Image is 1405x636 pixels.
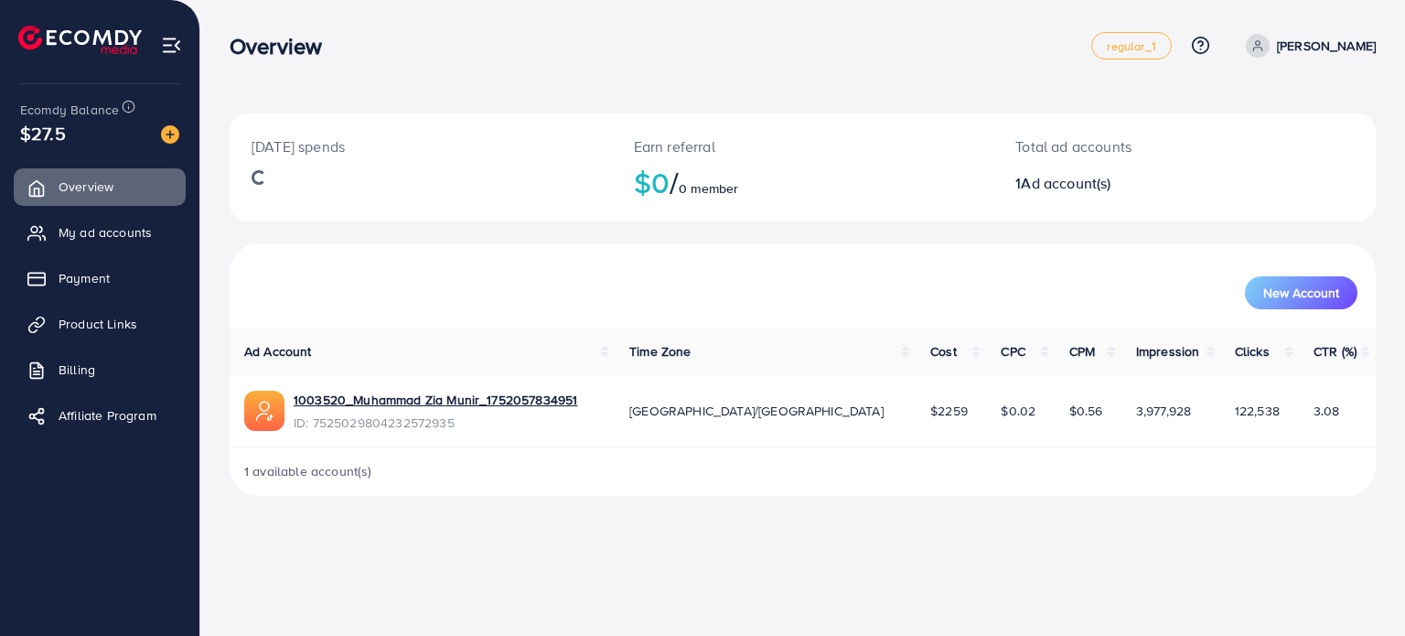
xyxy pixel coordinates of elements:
[244,342,312,361] span: Ad Account
[1235,342,1270,361] span: Clicks
[59,315,137,333] span: Product Links
[14,168,186,205] a: Overview
[1314,402,1340,420] span: 3.08
[1235,402,1280,420] span: 122,538
[59,178,113,196] span: Overview
[59,269,110,287] span: Payment
[1107,40,1155,52] span: regular_1
[18,26,142,54] img: logo
[1239,34,1376,58] a: [PERSON_NAME]
[1314,342,1357,361] span: CTR (%)
[161,35,182,56] img: menu
[1015,135,1258,157] p: Total ad accounts
[20,120,66,146] span: $27.5
[14,306,186,342] a: Product Links
[14,397,186,434] a: Affiliate Program
[20,101,119,119] span: Ecomdy Balance
[59,406,156,425] span: Affiliate Program
[14,351,186,388] a: Billing
[1136,402,1191,420] span: 3,977,928
[59,223,152,242] span: My ad accounts
[1015,175,1258,192] h2: 1
[930,342,957,361] span: Cost
[161,125,179,144] img: image
[294,391,577,409] a: 1003520_Muhammad Zia Munir_1752057834951
[1136,342,1200,361] span: Impression
[294,414,577,432] span: ID: 7525029804232572935
[629,402,884,420] span: [GEOGRAPHIC_DATA]/[GEOGRAPHIC_DATA]
[634,165,972,199] h2: $0
[1069,342,1095,361] span: CPM
[230,33,337,59] h3: Overview
[1091,32,1171,59] a: regular_1
[629,342,691,361] span: Time Zone
[1001,342,1024,361] span: CPC
[244,391,284,431] img: ic-ads-acc.e4c84228.svg
[930,402,968,420] span: $2259
[244,462,372,480] span: 1 available account(s)
[679,179,738,198] span: 0 member
[14,214,186,251] a: My ad accounts
[1001,402,1035,420] span: $0.02
[1263,286,1339,299] span: New Account
[59,361,95,379] span: Billing
[634,135,972,157] p: Earn referral
[252,135,590,157] p: [DATE] spends
[1245,276,1357,309] button: New Account
[1327,554,1391,622] iframe: Chat
[1069,402,1103,420] span: $0.56
[670,161,679,203] span: /
[14,260,186,296] a: Payment
[1277,35,1376,57] p: [PERSON_NAME]
[1021,173,1110,193] span: Ad account(s)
